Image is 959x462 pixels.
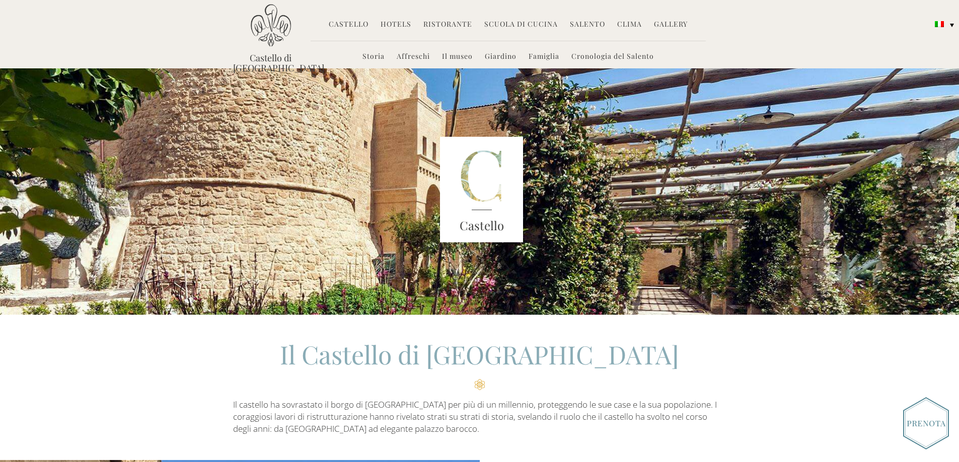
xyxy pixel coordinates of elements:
a: Storia [362,51,385,63]
h2: Il Castello di [GEOGRAPHIC_DATA] [233,337,726,390]
img: Italiano [935,21,944,27]
a: Castello di [GEOGRAPHIC_DATA] [233,53,309,73]
a: Scuola di Cucina [484,19,558,31]
p: Il castello ha sovrastato il borgo di [GEOGRAPHIC_DATA] per più di un millennio, proteggendo le s... [233,399,726,435]
a: Ristorante [423,19,472,31]
a: Il museo [442,51,473,63]
img: Book_Button_Italian.png [903,397,949,449]
a: Cronologia del Salento [571,51,654,63]
a: Famiglia [529,51,559,63]
a: Salento [570,19,605,31]
img: castle-letter.png [440,137,524,242]
a: Giardino [485,51,517,63]
a: Gallery [654,19,688,31]
a: Hotels [381,19,411,31]
img: Castello di Ugento [251,4,291,47]
a: Affreschi [397,51,430,63]
h3: Castello [440,217,524,235]
a: Clima [617,19,642,31]
a: Castello [329,19,368,31]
